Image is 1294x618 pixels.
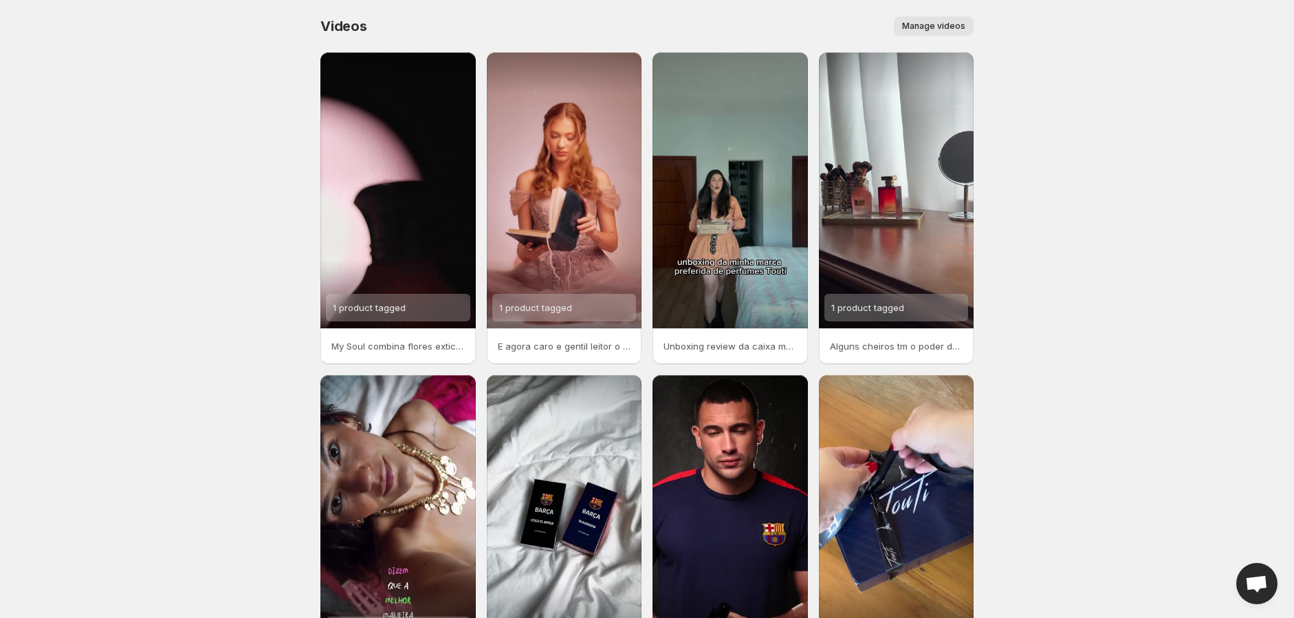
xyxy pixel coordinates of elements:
a: Open chat [1236,563,1277,604]
span: 1 product tagged [333,302,406,313]
button: Manage videos [894,17,974,36]
span: Manage videos [902,21,965,32]
span: 1 product tagged [831,302,904,313]
span: Videos [320,18,367,34]
p: Alguns cheiros tm o poder de fazer a gente voltar no tempo [PERSON_NAME] e My Soul so assim despe... [830,339,963,353]
p: E agora caro e gentil leitor o diamante da temporada tem nome e essncia Ela delicada mas marcante... [498,339,631,353]
p: My Soul combina flores exticas e notas frescas para criar uma fragrncia que traduz leveza com ati... [331,339,465,353]
span: 1 product tagged [499,302,572,313]
p: Unboxing review da caixa mais cheirosa que j recebi A touticosmetics me enviou uma seleo incrvel ... [664,339,797,353]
